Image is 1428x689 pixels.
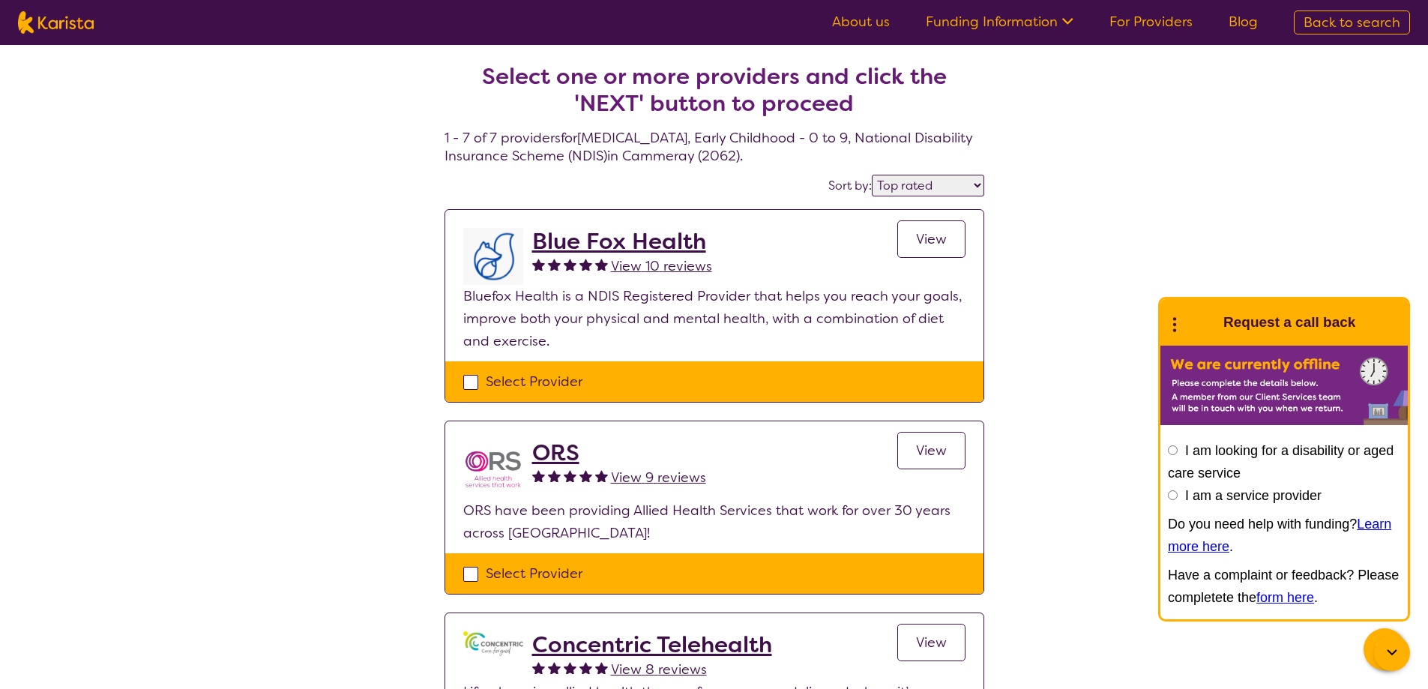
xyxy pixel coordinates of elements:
label: I am a service provider [1185,488,1322,503]
img: fullstar [579,661,592,674]
img: fullstar [548,258,561,271]
span: View [916,442,947,460]
img: fullstar [532,258,545,271]
p: Have a complaint or feedback? Please completete the . [1168,564,1400,609]
h2: Select one or more providers and click the 'NEXT' button to proceed [463,63,966,117]
img: Karista logo [18,11,94,34]
label: I am looking for a disability or aged care service [1168,443,1394,481]
img: fullstar [564,469,576,482]
h4: 1 - 7 of 7 providers for [MEDICAL_DATA] , Early Childhood - 0 to 9 , National Disability Insuranc... [445,27,984,165]
a: Concentric Telehealth [532,631,772,658]
p: ORS have been providing Allied Health Services that work for over 30 years across [GEOGRAPHIC_DATA]! [463,499,965,544]
img: fullstar [579,469,592,482]
img: fullstar [595,469,608,482]
img: fullstar [532,469,545,482]
a: ORS [532,439,706,466]
span: Back to search [1304,13,1400,31]
span: View 8 reviews [611,661,707,679]
a: Blue Fox Health [532,228,712,255]
a: View [897,624,965,661]
img: fullstar [532,661,545,674]
a: View 10 reviews [611,255,712,277]
a: For Providers [1109,13,1193,31]
img: fullstar [564,258,576,271]
span: View [916,230,947,248]
p: Bluefox Health is a NDIS Registered Provider that helps you reach your goals, improve both your p... [463,285,965,352]
button: Channel Menu [1364,628,1406,670]
a: Blog [1229,13,1258,31]
img: fullstar [548,661,561,674]
span: View 10 reviews [611,257,712,275]
img: nspbnteb0roocrxnmwip.png [463,439,523,499]
a: View 8 reviews [611,658,707,681]
a: Back to search [1294,10,1410,34]
img: lyehhyr6avbivpacwqcf.png [463,228,523,285]
a: Funding Information [926,13,1073,31]
a: View 9 reviews [611,466,706,489]
img: fullstar [564,661,576,674]
a: About us [832,13,890,31]
img: fullstar [595,661,608,674]
label: Sort by: [828,178,872,193]
img: Karista [1184,307,1214,337]
p: Do you need help with funding? . [1168,513,1400,558]
a: View [897,432,965,469]
img: fullstar [579,258,592,271]
span: View [916,634,947,652]
img: gbybpnyn6u9ix5kguem6.png [463,631,523,656]
img: fullstar [595,258,608,271]
img: Karista offline chat form to request call back [1160,346,1408,425]
a: View [897,220,965,258]
h1: Request a call back [1223,311,1355,334]
span: View 9 reviews [611,469,706,487]
img: fullstar [548,469,561,482]
a: form here [1256,590,1314,605]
